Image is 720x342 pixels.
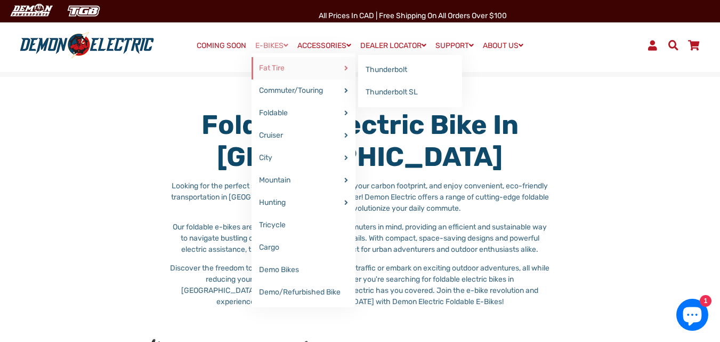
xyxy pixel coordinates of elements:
a: ACCESSORIES [294,38,355,53]
a: SUPPORT [432,38,478,53]
img: Demon Electric logo [16,31,158,59]
a: COMING SOON [193,38,250,53]
a: Commuter/Touring [252,79,355,102]
p: Discover the freedom to effortlessly glide through city traffic or embark on exciting outdoor adv... [169,263,551,307]
a: Foldable [252,102,355,124]
a: Cruiser [252,124,355,147]
p: Our foldable e-bikes are designed with Canadian commuters in mind, providing an efficient and sus... [169,221,551,255]
a: Cargo [252,236,355,259]
a: DEALER LOCATOR [357,38,430,53]
a: City [252,147,355,169]
h1: Foldable Electric Bike in [GEOGRAPHIC_DATA] [169,109,551,173]
inbox-online-store-chat: Shopify online store chat [673,299,711,333]
a: Demo/Refurbished Bike [252,281,355,304]
a: Fat Tire [252,57,355,79]
p: Looking for the perfect solution to beat traffic, reduce your carbon footprint, and enjoy conveni... [169,180,551,214]
a: E-BIKES [252,38,292,53]
img: Demon Electric [5,2,56,20]
img: TGB Canada [62,2,106,20]
a: Thunderbolt [358,59,462,81]
a: Demo Bikes [252,259,355,281]
a: Thunderbolt SL [358,81,462,104]
a: ABOUT US [479,38,527,53]
a: Hunting [252,192,355,214]
a: Tricycle [252,214,355,236]
span: All Prices in CAD | Free shipping on all orders over $100 [319,11,507,20]
a: Mountain [252,169,355,192]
